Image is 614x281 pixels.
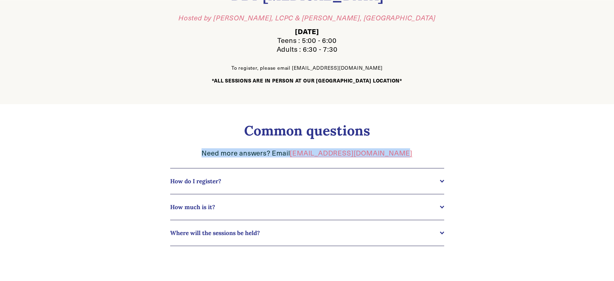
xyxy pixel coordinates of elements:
[170,203,440,211] span: How much is it?
[170,27,444,54] p: Teens : 5:00 - 6:00 Adults : 6:30 - 7:30
[170,220,444,246] button: Where will the sessions be held?
[295,26,319,36] strong: [DATE]
[170,149,444,157] p: Need more answers? Email
[170,122,444,139] h2: Common questions
[170,58,444,84] p: To register, please email [EMAIL_ADDRESS][DOMAIN_NAME]
[178,13,436,22] em: Hosted by [PERSON_NAME], LCPC & [PERSON_NAME], [GEOGRAPHIC_DATA]
[170,229,440,237] span: Where will the sessions be held?
[290,148,412,157] a: [EMAIL_ADDRESS][DOMAIN_NAME]
[170,177,440,185] span: How do I register?
[212,77,402,84] strong: *ALL SESSIONS ARE IN PERSON AT OUR [GEOGRAPHIC_DATA] LOCATION*
[170,194,444,220] button: How much is it?
[170,168,444,194] button: How do I register?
